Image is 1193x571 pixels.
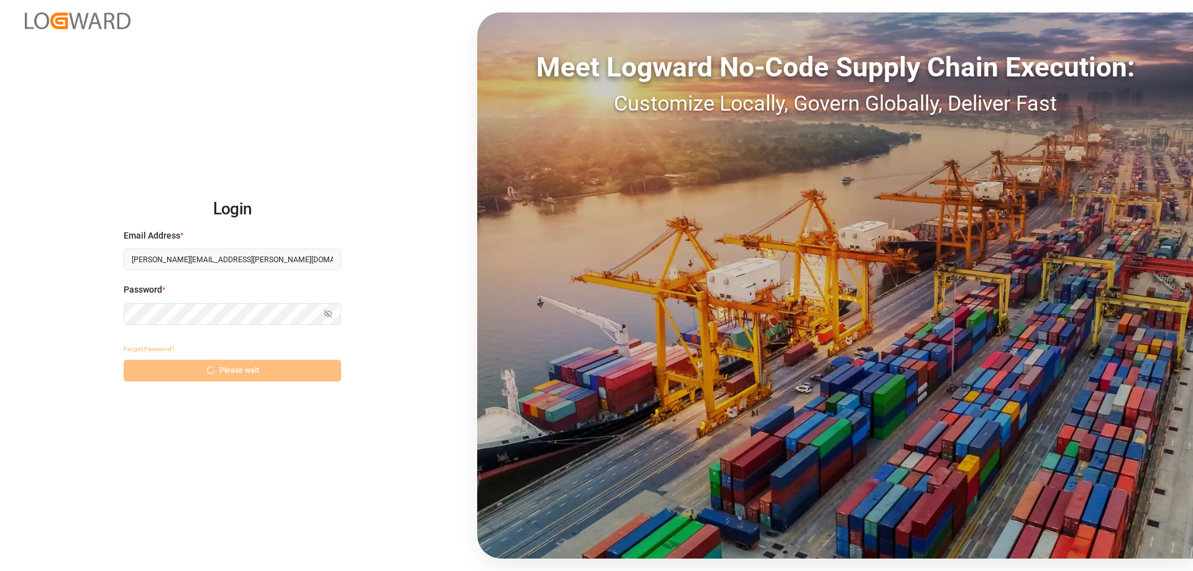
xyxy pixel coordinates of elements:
img: Logward_new_orange.png [25,12,130,29]
div: Meet Logward No-Code Supply Chain Execution: [477,47,1193,88]
span: Email Address [124,229,180,242]
input: Enter your email [124,249,341,270]
span: Password [124,283,162,296]
div: Customize Locally, Govern Globally, Deliver Fast [477,88,1193,119]
h2: Login [124,190,341,229]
